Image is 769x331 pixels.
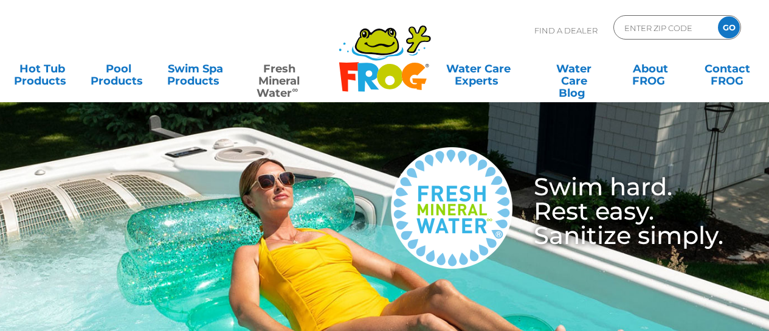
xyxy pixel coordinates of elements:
[544,57,604,81] a: Water CareBlog
[512,175,723,248] h3: Swim hard. Rest easy. Sanitize simply.
[718,16,740,38] input: GO
[534,15,598,46] p: Find A Dealer
[623,19,705,37] input: Zip Code Form
[242,57,317,81] a: Fresh MineralWater∞
[430,57,527,81] a: Water CareExperts
[292,85,298,94] sup: ∞
[89,57,148,81] a: PoolProducts
[12,57,72,81] a: Hot TubProducts
[621,57,680,81] a: AboutFROG
[697,57,757,81] a: ContactFROG
[165,57,225,81] a: Swim SpaProducts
